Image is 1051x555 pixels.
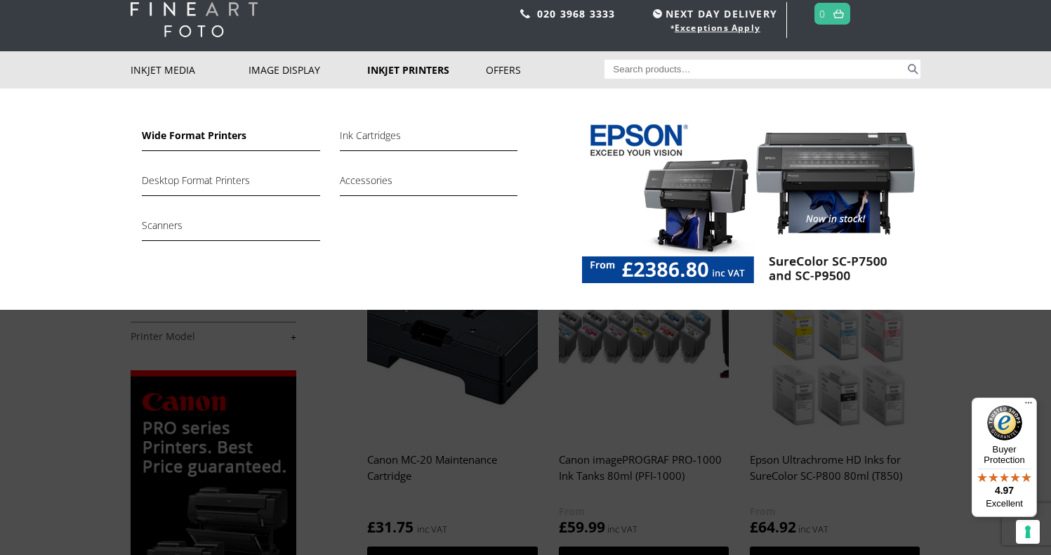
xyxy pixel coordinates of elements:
[1016,520,1040,544] button: Your consent preferences for tracking technologies
[649,6,777,22] span: NEXT DAY DELIVERY
[340,127,517,151] a: Ink Cartridges
[131,51,249,89] a: Inkjet Media
[833,9,844,18] img: basket.svg
[653,9,662,18] img: time.svg
[486,51,604,89] a: Offers
[972,498,1037,509] p: Excellent
[604,60,905,79] input: Search products…
[142,172,319,196] a: Desktop Format Printers
[1020,398,1037,414] button: Menu
[819,4,826,24] a: 0
[905,60,921,79] button: Search
[249,51,367,89] a: Image Display
[340,172,517,196] a: Accessories
[972,398,1037,517] button: Trusted Shops TrustmarkBuyer Protection4.97Excellent
[367,51,486,89] a: Inkjet Printers
[142,127,319,151] a: Wide Format Printers
[582,117,921,292] img: New-website_drop-down-menu_image-Printers-Epson-SC-P7500_9500.jpg
[995,485,1014,496] span: 4.97
[972,444,1037,465] p: Buyer Protection
[537,7,616,20] a: 020 3968 3333
[131,2,258,37] img: logo-white.svg
[520,9,530,18] img: phone.svg
[987,405,1022,440] img: Trusted Shops Trustmark
[675,22,760,34] a: Exceptions Apply
[142,217,319,241] a: Scanners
